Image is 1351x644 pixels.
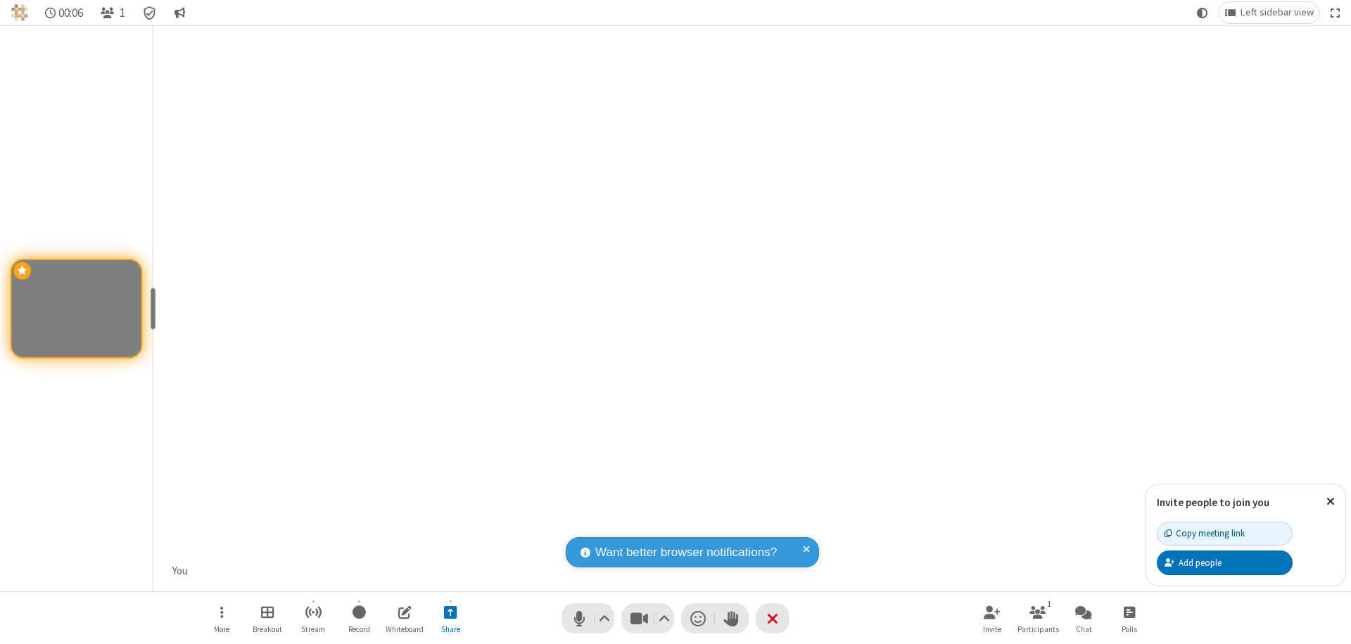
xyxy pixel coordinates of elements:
[655,603,674,633] button: Video setting
[681,603,715,633] button: Send a reaction
[1044,598,1055,610] div: 1
[429,598,471,638] button: Stop sharing screen
[246,598,288,638] button: Manage Breakout Rooms
[715,603,749,633] button: Raise hand
[595,543,777,562] span: Want better browser notifications?
[348,625,370,633] span: Record
[11,4,28,21] img: QA Selenium DO NOT DELETE OR CHANGE
[301,625,325,633] span: Stream
[39,2,89,23] div: Timer
[1122,625,1137,633] span: Polls
[562,603,614,633] button: Mute (⌘+Shift+A)
[1157,550,1293,574] button: Add people
[58,6,83,20] span: 00:06
[1191,2,1214,23] button: Using system theme
[1165,527,1245,540] div: Copy meeting link
[167,563,193,579] div: You
[338,598,380,638] button: Start recording
[120,6,125,20] span: 1
[1325,2,1346,23] button: Fullscreen
[971,598,1013,638] button: Invite participants (⌘+Shift+I)
[1017,598,1059,638] button: Open participant list
[983,625,1001,633] span: Invite
[1157,496,1269,509] label: Invite people to join you
[94,2,131,23] button: Open participant list
[168,2,191,23] button: Conversation
[214,625,229,633] span: More
[253,625,282,633] span: Breakout
[756,603,789,633] button: End or leave meeting
[151,288,156,330] div: resize
[1076,625,1092,633] span: Chat
[621,603,674,633] button: Stop video (⌘+Shift+V)
[1316,484,1345,519] button: Close popover
[201,598,243,638] button: Open menu
[595,603,614,633] button: Audio settings
[1063,598,1105,638] button: Open chat
[441,625,460,633] span: Share
[137,2,163,23] div: Meeting details Encryption enabled
[1219,2,1319,23] button: Change layout
[1108,598,1150,638] button: Open poll
[383,598,426,638] button: Open shared whiteboard
[386,625,424,633] span: Whiteboard
[292,598,334,638] button: Start streaming
[1241,7,1314,18] span: Left sidebar view
[1157,522,1293,546] button: Copy meeting link
[1017,625,1059,633] span: Participants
